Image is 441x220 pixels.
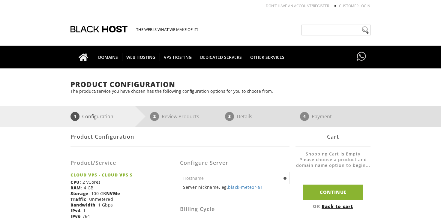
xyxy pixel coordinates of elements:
div: Product Configuration [70,127,289,146]
a: DOMAINS [94,46,122,68]
b: IPv6 [70,213,80,219]
b: RAM [70,185,81,191]
p: Payment [312,112,332,121]
b: CPU [70,179,80,185]
a: Go to homepage [73,46,94,68]
span: 4 [300,112,309,121]
a: Have questions? [355,46,367,68]
a: REGISTER [313,3,329,8]
strong: CLOUD VPS - CLOUD VPS S [70,172,175,178]
span: 3 [225,112,234,121]
b: IPv4 [70,208,80,213]
div: Cart [295,127,370,146]
a: WEB HOSTING [122,46,160,68]
b: Traffic [70,196,86,202]
span: OTHER SERVICES [246,53,289,61]
p: Review Products [162,112,199,121]
div: OR [295,203,370,209]
a: Back to cart [322,203,353,209]
a: DEDICATED SERVERS [196,46,246,68]
p: The product/service you have chosen has the following configuration options for you to choose from. [70,88,370,94]
h3: Billing Cycle [180,206,289,212]
span: 2 [150,112,159,121]
h1: Product Configuration [70,80,370,88]
span: The Web is what we make of it! [133,27,198,32]
span: DOMAINS [94,53,122,61]
li: Shopping Cart is Empty Please choose a product and domain name option to begin... [295,151,370,174]
b: Bandwidth [70,202,95,208]
input: Continue [303,185,363,200]
a: black-meteor-81 [228,184,263,190]
span: VPS HOSTING [160,53,196,61]
b: Storage [70,191,88,196]
input: Hostname [180,172,289,184]
p: Details [237,112,252,121]
h3: Product/Service [70,160,175,166]
p: Configuration [82,112,113,121]
b: NVMe [106,191,120,196]
h3: Configure Server [180,160,289,166]
span: 1 [70,112,79,121]
small: Server nickname, eg. [183,184,289,190]
a: Customer Login [339,3,370,8]
li: Don't have an account? [257,3,329,8]
span: DEDICATED SERVERS [196,53,246,61]
input: Need help? [301,25,370,35]
a: OTHER SERVICES [246,46,289,68]
span: WEB HOSTING [122,53,160,61]
a: VPS HOSTING [160,46,196,68]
